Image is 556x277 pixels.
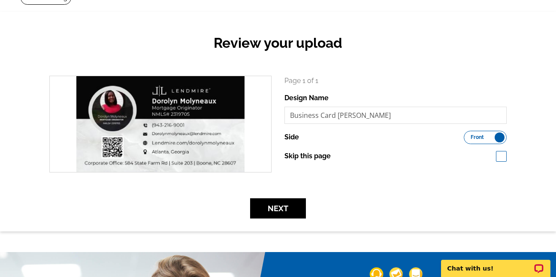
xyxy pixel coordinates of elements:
[284,132,299,142] label: Side
[284,107,507,124] input: File Name
[250,198,306,219] button: Next
[43,35,513,51] h2: Review your upload
[284,76,507,86] p: Page 1 of 1
[471,135,484,139] span: Front
[284,151,331,161] label: Skip this page
[284,93,329,103] label: Design Name
[435,250,556,277] iframe: LiveChat chat widget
